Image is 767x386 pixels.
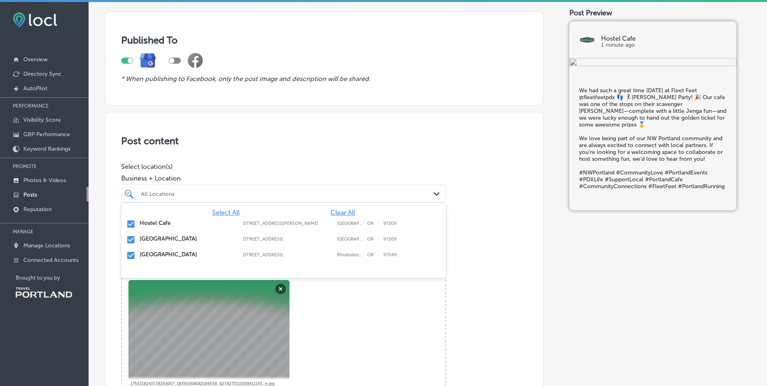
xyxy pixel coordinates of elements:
[383,221,397,226] label: 97209
[212,209,240,216] span: Select All
[367,237,379,242] label: OR
[337,221,363,226] label: Portland
[23,85,48,92] p: AutoPilot
[23,177,66,184] p: Photos & Videos
[367,221,379,226] label: OR
[141,190,434,197] div: All Locations
[121,163,446,170] p: Select location(s)
[579,87,727,190] h5: We had such a great time [DATE] at Fleet Feet @fleetfeetpdx 👣 🏃‍♀️[PERSON_NAME] Party! 🎉 Our cafe...
[16,275,89,281] p: Brought to you by
[23,206,52,213] p: Reputation
[140,220,235,226] label: Hostel Cafe
[601,42,727,48] p: 1 minute ago
[243,237,333,242] label: 479 NW 18th Ave
[16,287,72,298] img: Travel Portland
[243,221,333,226] label: 1810 Northwest Glisan Street
[569,58,736,68] img: a113e517-3c1a-4ef7-80a4-14e789a9353e
[601,35,727,42] p: Hostel Cafe
[337,252,363,257] label: Rhododendron
[367,252,379,257] label: OR
[121,34,527,46] h3: Published To
[23,257,79,264] p: Connected Accounts
[23,242,70,249] p: Manage Locations
[140,235,235,242] label: Northwest Portland Hostel
[243,252,333,257] label: 70803 East Mountain Drive
[23,145,70,152] p: Keyword Rankings
[569,8,751,17] div: Post Preview
[337,237,363,242] label: Portland
[331,209,355,216] span: Clear All
[13,12,57,27] img: fda3e92497d09a02dc62c9cd864e3231.png
[23,56,48,63] p: Overview
[121,75,370,83] i: * When publishing to Facebook, only the post image and description will be shared.
[140,251,235,258] label: Zigzag Mountain Farm
[383,237,397,242] label: 97209
[383,252,397,257] label: 97049
[121,135,527,147] h3: Post content
[579,32,595,48] img: logo
[23,71,62,77] p: Directory Sync
[23,131,70,138] p: GBP Performance
[121,174,446,182] span: Business + Location
[23,191,37,198] p: Posts
[23,116,61,123] p: Visibility Score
